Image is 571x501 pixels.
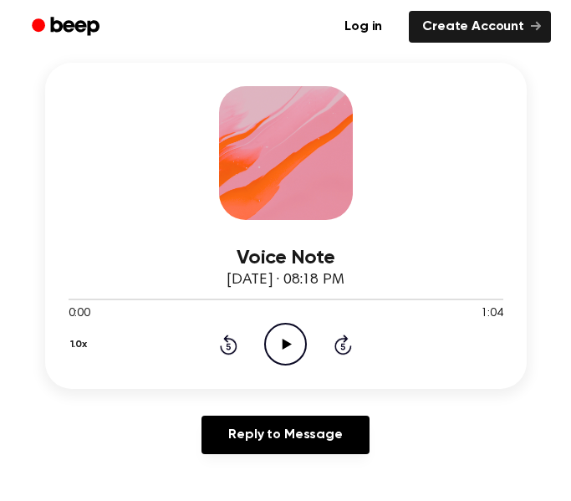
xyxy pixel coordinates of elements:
[409,11,551,43] a: Create Account
[227,273,344,288] span: [DATE] · 08:18 PM
[20,11,115,43] a: Beep
[481,305,502,323] span: 1:04
[328,8,399,46] a: Log in
[69,305,90,323] span: 0:00
[69,247,503,269] h3: Voice Note
[69,330,94,359] button: 1.0x
[201,416,369,454] a: Reply to Message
